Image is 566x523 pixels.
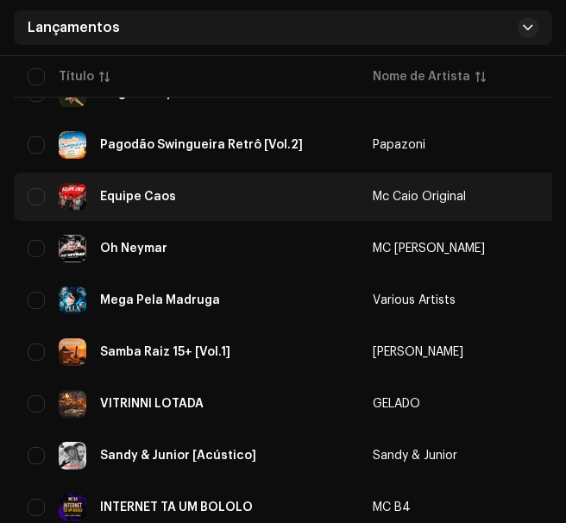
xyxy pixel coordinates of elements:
[100,501,253,514] div: INTERNET TA UM BOLOLO
[373,243,526,255] span: MC BERNADIN
[373,398,526,410] span: GELADO
[373,294,456,306] div: Various Artists
[100,294,220,306] div: Mega Pela Madruga
[100,139,303,151] div: Pagodão Swingueira Retrô [Vol.2]
[100,191,176,203] div: Equipe Caos
[100,346,230,358] div: Samba Raiz 15+ [Vol.1]
[59,287,86,314] img: 92005662-b60a-4bc7-93ed-53988939085c
[59,390,86,418] img: 7395c7f4-5700-40bb-90b7-c958920337c2
[373,191,526,203] span: Mc Caio Original
[59,442,86,469] img: 702773ed-e98d-49ee-b1c4-5da8933ff4a3
[373,501,526,514] span: MC B4
[373,294,526,306] span: Various Artists
[59,494,86,521] img: bde31fe4-730e-4804-af2b-3be3f4ac0742
[59,131,86,159] img: f1f7203b-aa6b-4cb0-a828-1f25c782b7dc
[373,139,425,151] div: Papazoni
[59,338,86,366] img: 208ca5af-2aca-4af9-a4e1-a56080c502b4
[373,398,420,410] div: GELADO
[28,21,120,35] span: Lançamentos
[59,235,86,262] img: f8a16a3b-6b17-43b8-9fdd-fdec82f0b0b6
[373,68,470,85] div: Nome de Artista
[373,243,485,255] div: MC [PERSON_NAME]
[373,346,463,358] div: [PERSON_NAME]
[59,183,86,211] img: 4e77ab00-978c-493c-8ae1-5d1788f3a637
[100,243,167,255] div: Oh Neymar
[373,450,526,462] span: Sandy & Junior
[373,346,526,358] span: Benito Di Paula
[373,450,457,462] div: Sandy & Junior
[100,398,204,410] div: VITRINNI LOTADA
[373,501,411,514] div: MC B4
[59,68,94,85] div: Título
[373,191,466,203] div: Mc Caio Original
[373,139,526,151] span: Papazoni
[100,450,256,462] div: Sandy & Junior [Acústico]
